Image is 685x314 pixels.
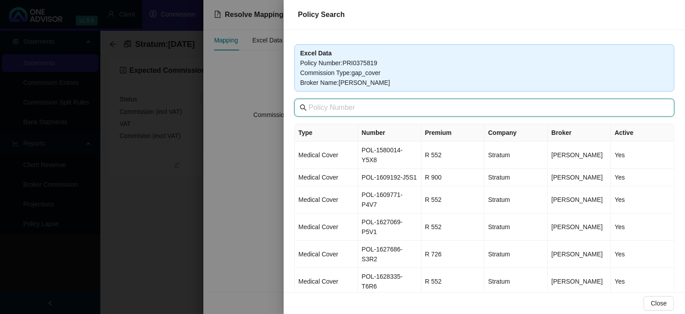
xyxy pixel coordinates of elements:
[611,241,674,268] td: Yes
[298,174,338,181] span: Medical Cover
[300,104,307,111] span: search
[421,241,485,268] td: R 726
[488,223,510,230] span: Stratum
[651,298,667,308] span: Close
[611,142,674,169] td: Yes
[358,214,421,241] td: POL-1627069-P5V1
[488,251,510,258] span: Stratum
[611,169,674,186] td: Yes
[551,174,602,181] span: [PERSON_NAME]
[421,214,485,241] td: R 552
[358,124,421,142] th: Number
[551,251,602,258] span: [PERSON_NAME]
[421,142,485,169] td: R 552
[611,268,674,295] td: Yes
[298,151,338,159] span: Medical Cover
[298,251,338,258] span: Medical Cover
[300,78,668,88] div: Broker Name : [PERSON_NAME]
[551,223,602,230] span: [PERSON_NAME]
[421,124,485,142] th: Premium
[298,196,338,203] span: Medical Cover
[488,196,510,203] span: Stratum
[358,268,421,295] td: POL-1628335-T6R6
[548,124,611,142] th: Broker
[358,169,421,186] td: POL-1609192-J5S1
[358,186,421,214] td: POL-1609771-P4V7
[300,58,668,68] div: Policy Number : PRI0375819
[421,268,485,295] td: R 552
[358,241,421,268] td: POL-1627686-S3R2
[358,142,421,169] td: POL-1580014-Y5X8
[551,278,602,285] span: [PERSON_NAME]
[298,278,338,285] span: Medical Cover
[644,296,674,310] button: Close
[551,151,602,159] span: [PERSON_NAME]
[488,151,510,159] span: Stratum
[295,124,358,142] th: Type
[611,124,674,142] th: Active
[611,214,674,241] td: Yes
[300,68,668,78] div: Commission Type : gap_cover
[421,186,485,214] td: R 552
[611,186,674,214] td: Yes
[484,124,548,142] th: Company
[488,278,510,285] span: Stratum
[300,50,332,57] b: Excel Data
[421,169,485,186] td: R 900
[298,11,345,18] span: Policy Search
[309,102,662,113] input: Policy Number
[298,223,338,230] span: Medical Cover
[551,196,602,203] span: [PERSON_NAME]
[488,174,510,181] span: Stratum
